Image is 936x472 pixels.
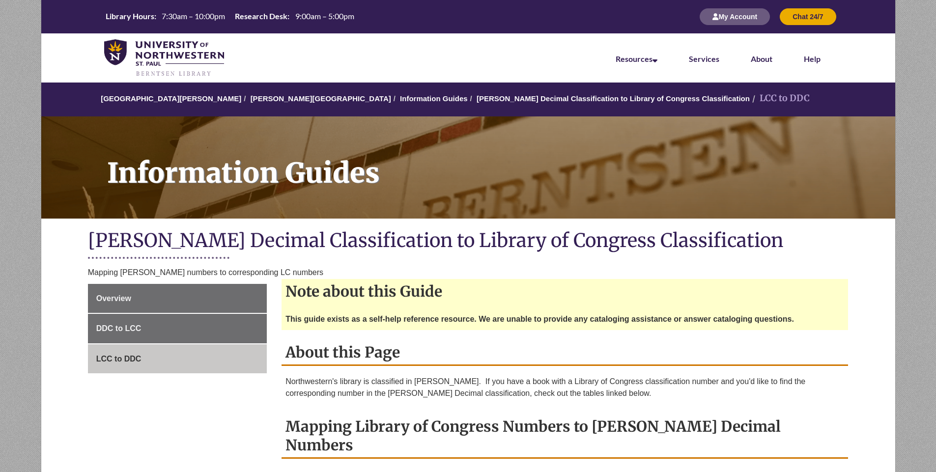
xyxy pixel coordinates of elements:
[751,54,772,63] a: About
[88,284,267,374] div: Guide Page Menu
[251,94,391,103] a: [PERSON_NAME][GEOGRAPHIC_DATA]
[102,11,358,22] table: Hours Today
[282,340,848,366] h2: About this Page
[282,414,848,459] h2: Mapping Library of Congress Numbers to [PERSON_NAME] Decimal Numbers
[750,91,810,106] li: LCC to DDC
[804,54,821,63] a: Help
[88,284,267,313] a: Overview
[689,54,719,63] a: Services
[41,116,895,219] a: Information Guides
[96,116,895,206] h1: Information Guides
[88,268,323,277] span: Mapping [PERSON_NAME] numbers to corresponding LC numbers
[102,11,158,22] th: Library Hours:
[780,12,836,21] a: Chat 24/7
[700,8,770,25] button: My Account
[616,54,657,63] a: Resources
[700,12,770,21] a: My Account
[162,11,225,21] span: 7:30am – 10:00pm
[282,279,848,304] h2: Note about this Guide
[88,228,849,254] h1: [PERSON_NAME] Decimal Classification to Library of Congress Classification
[102,11,358,23] a: Hours Today
[88,314,267,343] a: DDC to LCC
[88,344,267,374] a: LCC to DDC
[400,94,468,103] a: Information Guides
[96,324,142,333] span: DDC to LCC
[104,39,225,78] img: UNWSP Library Logo
[295,11,354,21] span: 9:00am – 5:00pm
[285,376,844,399] p: Northwestern's library is classified in [PERSON_NAME]. If you have a book with a Library of Congr...
[780,8,836,25] button: Chat 24/7
[96,294,131,303] span: Overview
[477,94,750,103] a: [PERSON_NAME] Decimal Classification to Library of Congress Classification
[285,315,794,323] strong: This guide exists as a self-help reference resource. We are unable to provide any cataloging assi...
[231,11,291,22] th: Research Desk:
[101,94,241,103] a: [GEOGRAPHIC_DATA][PERSON_NAME]
[96,355,142,363] span: LCC to DDC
